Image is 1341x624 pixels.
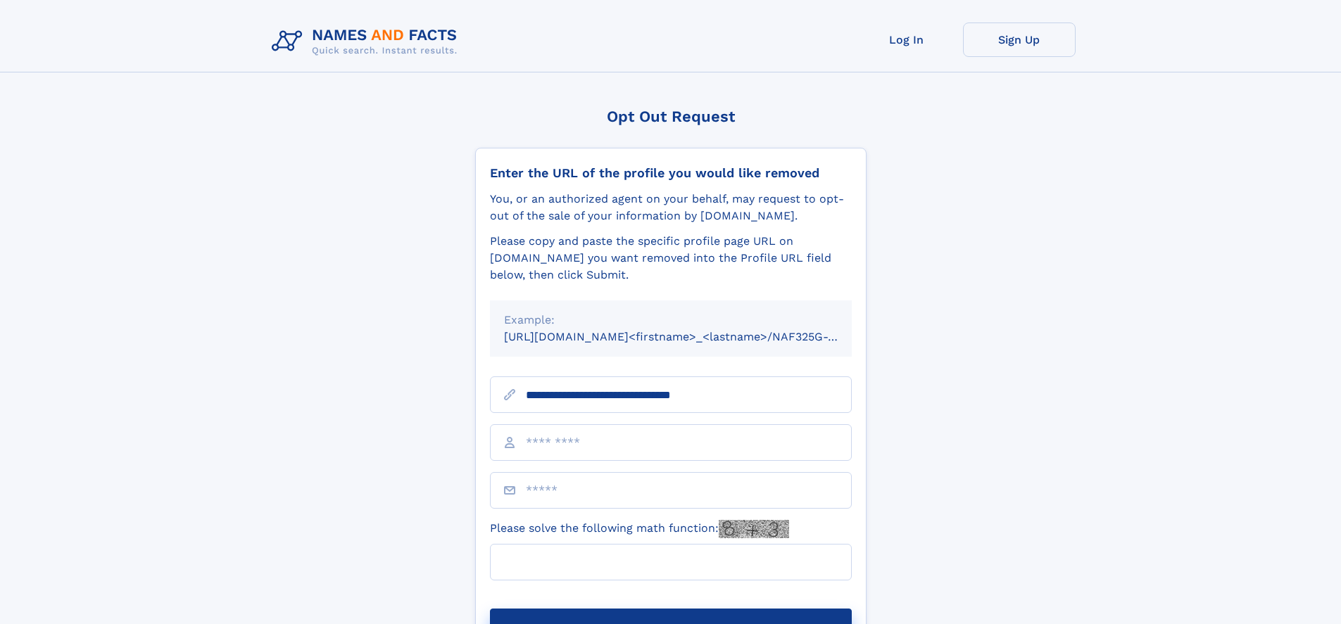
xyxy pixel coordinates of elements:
img: Logo Names and Facts [266,23,469,61]
div: Enter the URL of the profile you would like removed [490,165,852,181]
small: [URL][DOMAIN_NAME]<firstname>_<lastname>/NAF325G-xxxxxxxx [504,330,879,343]
label: Please solve the following math function: [490,520,789,538]
div: Opt Out Request [475,108,867,125]
div: You, or an authorized agent on your behalf, may request to opt-out of the sale of your informatio... [490,191,852,224]
div: Example: [504,312,838,329]
a: Sign Up [963,23,1076,57]
a: Log In [850,23,963,57]
div: Please copy and paste the specific profile page URL on [DOMAIN_NAME] you want removed into the Pr... [490,233,852,284]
